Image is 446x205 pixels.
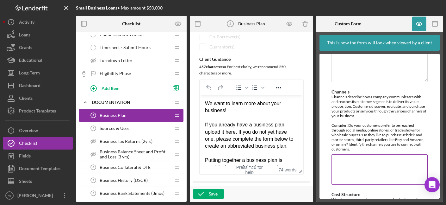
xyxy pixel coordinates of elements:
[193,189,224,199] button: Save
[3,67,73,79] button: Long-Term
[278,165,296,175] button: 74 words
[199,64,304,76] div: For best clarity, we recommend 250 characters or more.
[5,62,98,112] div: Putting together a business plan is crucial when applying for a loan because it provides clarity ...
[3,41,73,54] button: Grants
[19,29,30,43] div: Loans
[100,178,148,183] span: Business History (DSCR)
[3,175,73,188] button: Sheets
[233,83,249,92] div: Bullet list
[215,83,226,92] button: Redo
[100,139,152,144] span: Business Tax Returns (2yrs)
[102,82,120,94] div: Add Item
[19,162,60,176] div: Document Templates
[122,21,140,26] b: Checklist
[331,192,360,197] label: Cost Structure
[3,137,73,150] button: Checklist
[238,21,265,26] div: Business Plan
[19,124,38,138] div: Overview
[3,124,73,137] button: Overview
[100,126,129,131] span: Sources & Uses
[3,54,73,67] button: Educational
[100,149,171,159] span: Business Balance Sheet and Profit and Loss (3 yrs)
[199,57,304,62] div: Client Guidance
[19,175,32,189] div: Sheets
[3,29,73,41] button: Loans
[19,54,42,68] div: Educational
[19,92,33,106] div: Clients
[3,150,73,162] button: Fields
[209,34,240,39] div: Co-Borrower(s)
[8,194,11,197] text: VI
[3,105,73,117] button: Product Templates
[93,127,94,130] tspan: 5
[3,162,73,175] button: Document Templates
[19,79,40,93] div: Dashboard
[19,150,31,164] div: Fields
[100,58,133,63] span: Turndown Letter
[16,189,57,203] div: [PERSON_NAME]
[93,114,94,117] tspan: 4
[100,45,151,50] span: Timesheet - Submit Hours
[19,137,37,151] div: Checklist
[93,192,94,195] tspan: 8
[5,5,98,112] body: Rich Text Area. Press ALT-0 for help.
[100,191,164,196] span: Business Bank Statements (3mos)
[100,71,131,76] span: Eligibility Phase
[200,95,303,166] iframe: Rich Text Area
[3,189,73,202] button: VI[PERSON_NAME]
[19,67,40,81] div: Long-Term
[331,94,428,151] div: Channels describe how a company communicates with and reaches its customer segments to deliver it...
[85,82,168,94] button: Add Item
[335,21,362,26] b: Custom Form
[93,179,94,182] tspan: 7
[3,79,73,92] button: Dashboard
[19,16,34,30] div: Activity
[3,16,73,29] button: Activity
[93,166,94,169] tspan: 6
[5,5,98,55] div: We want to learn more about your business! If you already have a business plan, upload it here. I...
[3,92,73,105] button: Clients
[331,89,350,94] label: Channels
[92,100,171,105] div: Documentation
[273,83,284,92] button: Reveal or hide additional toolbar items
[19,105,56,119] div: Product Templates
[250,83,265,92] div: Numbered list
[234,165,265,175] div: Press ⌥0 for help
[209,189,218,199] div: Save
[229,22,231,26] tspan: 4
[424,177,440,192] div: Open Intercom Messenger
[100,165,151,170] span: Business Collateral & DTE
[76,5,163,10] div: • Max amount $50,000
[296,166,303,174] div: Press the Up and Down arrow keys to resize the editor.
[76,5,117,10] b: Small Business Loans
[19,41,32,55] div: Grants
[199,64,226,69] b: 457 character s •
[100,113,127,118] span: Business Plan
[327,35,432,51] div: This is how the form will look when viewed by a client
[5,5,98,12] body: Rich Text Area. Press ALT-0 for help.
[209,44,234,49] div: Guarantor(s)
[204,83,214,92] button: Undo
